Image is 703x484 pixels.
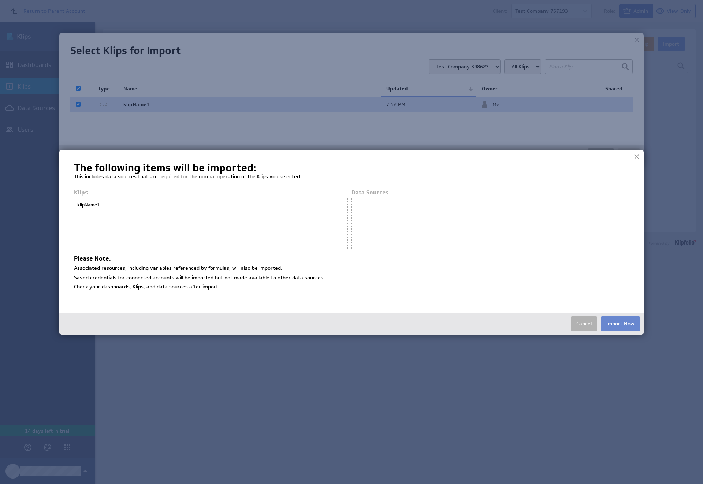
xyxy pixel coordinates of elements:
[351,189,629,198] div: Data Sources
[74,255,629,263] h4: Please Note:
[74,263,629,272] li: Associated resources, including variables referenced by formulas, will also be imported.
[571,316,597,331] button: Cancel
[601,316,640,331] button: Import Now
[74,272,629,282] li: Saved credentials for connected accounts will be imported but not made available to other data so...
[74,281,629,291] li: Check your dashboards, Klips, and data sources after import.
[76,200,346,210] div: klipName1
[74,172,629,182] p: This includes data sources that are required for the normal operation of the Klips you selected.
[74,164,629,172] h1: The following items will be imported:
[74,189,351,198] div: Klips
